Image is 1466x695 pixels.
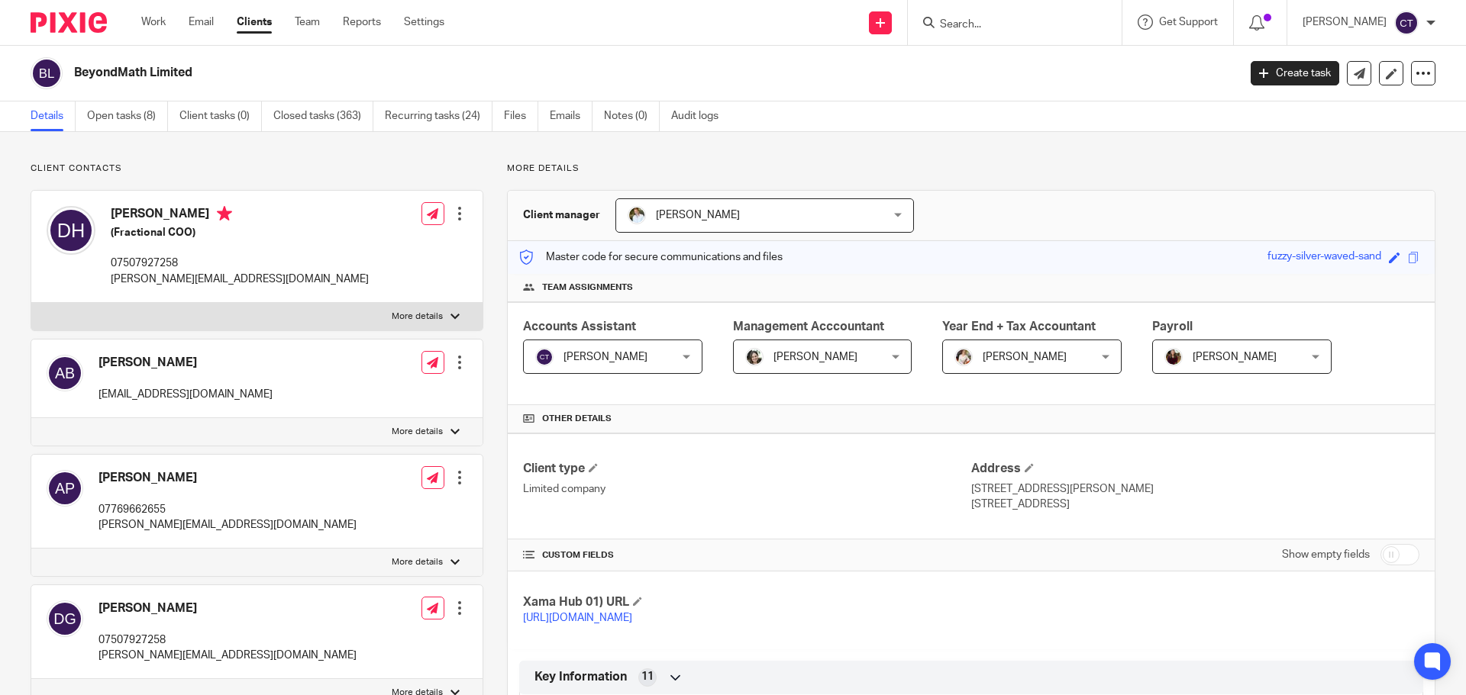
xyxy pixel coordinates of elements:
[971,497,1419,512] p: [STREET_ADDRESS]
[31,101,76,131] a: Details
[971,481,1419,497] p: [STREET_ADDRESS][PERSON_NAME]
[31,57,63,89] img: svg%3E
[111,272,369,287] p: [PERSON_NAME][EMAIL_ADDRESS][DOMAIN_NAME]
[237,14,272,30] a: Clients
[656,210,740,220] span: [PERSON_NAME]
[98,355,273,371] h4: [PERSON_NAME]
[98,470,357,486] h4: [PERSON_NAME]
[523,320,636,333] span: Accounts Assistant
[942,320,1096,333] span: Year End + Tax Accountant
[504,101,538,131] a: Files
[628,206,646,224] img: sarah-royle.jpg
[98,502,357,517] p: 07769662655
[98,517,357,533] p: [PERSON_NAME][EMAIL_ADDRESS][DOMAIN_NAME]
[671,101,730,131] a: Audit logs
[1267,249,1381,266] div: fuzzy-silver-waved-sand
[954,348,973,366] img: Kayleigh%20Henson.jpeg
[31,162,483,175] p: Client contacts
[98,632,357,648] p: 07507927258
[983,352,1067,362] span: [PERSON_NAME]
[98,648,357,663] p: [PERSON_NAME][EMAIL_ADDRESS][DOMAIN_NAME]
[392,310,443,323] p: More details
[1394,11,1419,35] img: svg%3E
[1251,61,1339,85] a: Create task
[273,101,373,131] a: Closed tasks (363)
[563,352,647,362] span: [PERSON_NAME]
[47,206,95,255] img: svg%3E
[111,206,369,225] h4: [PERSON_NAME]
[141,14,166,30] a: Work
[295,14,320,30] a: Team
[523,549,971,561] h4: CUSTOM FIELDS
[392,426,443,438] p: More details
[523,481,971,497] p: Limited company
[523,208,600,223] h3: Client manager
[535,348,554,366] img: svg%3E
[31,12,107,33] img: Pixie
[343,14,381,30] a: Reports
[604,101,660,131] a: Notes (0)
[773,352,857,362] span: [PERSON_NAME]
[745,348,764,366] img: barbara-raine-.jpg
[1159,17,1218,27] span: Get Support
[971,461,1419,477] h4: Address
[111,225,369,240] h5: (Fractional COO)
[519,249,783,265] p: Master code for secure communications and files
[189,14,214,30] a: Email
[217,206,232,221] i: Primary
[938,18,1076,32] input: Search
[1303,14,1387,30] p: [PERSON_NAME]
[47,355,83,391] img: svg%3E
[111,256,369,271] p: 07507927258
[47,600,83,637] img: svg%3E
[507,162,1435,175] p: More details
[47,470,83,507] img: svg%3E
[534,669,627,685] span: Key Information
[404,14,444,30] a: Settings
[523,594,971,610] h4: Xama Hub 01) URL
[542,413,612,425] span: Other details
[74,65,997,81] h2: BeyondMath Limited
[98,600,357,616] h4: [PERSON_NAME]
[550,101,593,131] a: Emails
[98,387,273,402] p: [EMAIL_ADDRESS][DOMAIN_NAME]
[392,556,443,568] p: More details
[1193,352,1277,362] span: [PERSON_NAME]
[1164,348,1183,366] img: MaxAcc_Sep21_ElliDeanPhoto_030.jpg
[1282,547,1370,562] label: Show empty fields
[179,101,262,131] a: Client tasks (0)
[523,461,971,477] h4: Client type
[733,320,884,333] span: Management Acccountant
[523,613,632,623] a: [URL][DOMAIN_NAME]
[1152,320,1193,333] span: Payroll
[542,282,633,294] span: Team assignments
[641,669,654,684] span: 11
[87,101,168,131] a: Open tasks (8)
[385,101,492,131] a: Recurring tasks (24)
